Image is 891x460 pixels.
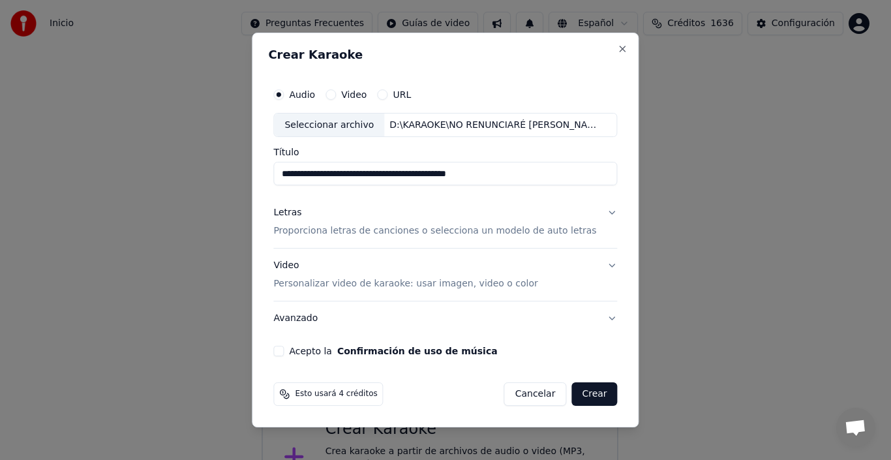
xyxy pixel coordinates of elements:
[273,196,617,249] button: LetrasProporciona letras de canciones o selecciona un modelo de auto letras
[571,382,617,406] button: Crear
[273,260,537,291] div: Video
[274,114,384,137] div: Seleccionar archivo
[273,301,617,335] button: Avanzado
[273,277,537,290] p: Personalizar video de karaoke: usar imagen, video o color
[289,90,315,99] label: Audio
[268,49,622,61] h2: Crear Karaoke
[273,207,301,220] div: Letras
[289,346,497,356] label: Acepto la
[504,382,567,406] button: Cancelar
[384,119,606,132] div: D:\KARAOKE\NO RENUNCIARÉ [PERSON_NAME] -5 PISTA VIDEO KARAOKE A.wav
[393,90,411,99] label: URL
[337,346,498,356] button: Acepto la
[273,225,596,238] p: Proporciona letras de canciones o selecciona un modelo de auto letras
[273,249,617,301] button: VideoPersonalizar video de karaoke: usar imagen, video o color
[295,389,377,399] span: Esto usará 4 créditos
[341,90,367,99] label: Video
[273,148,617,157] label: Título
